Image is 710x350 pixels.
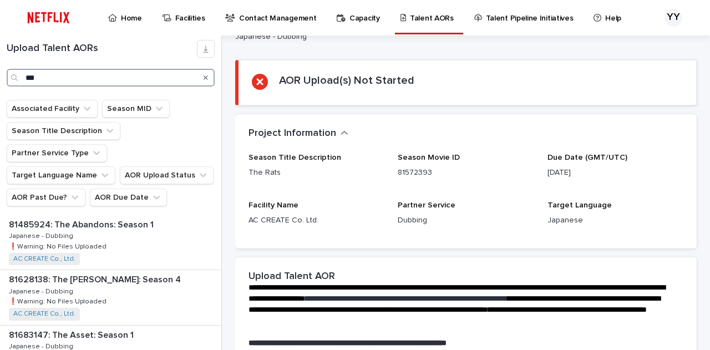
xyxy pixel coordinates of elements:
h1: Upload Talent AORs [7,43,197,55]
span: Facility Name [248,201,298,209]
p: Japanese - Dubbing [9,230,75,240]
p: Japanese [547,215,683,226]
button: Associated Facility [7,100,98,118]
button: AOR Due Date [90,189,167,206]
a: AC CREATE Co., Ltd. [13,310,75,318]
span: Target Language [547,201,612,209]
p: 81485924: The Abandons: Season 1 [9,217,156,230]
h2: Project Information [248,128,336,140]
h2: Upload Talent AOR [248,271,335,283]
button: AOR Upload Status [120,166,214,184]
p: 81628138: The [PERSON_NAME]: Season 4 [9,272,183,285]
img: ifQbXi3ZQGMSEF7WDB7W [22,7,75,29]
p: 81683147: The Asset: Season 1 [9,328,136,341]
p: [DATE] [547,167,683,179]
button: Partner Service Type [7,144,107,162]
a: AC CREATE Co., Ltd. [13,255,75,263]
span: Partner Service [398,201,455,209]
p: AC CREATE Co. Ltd. [248,215,384,226]
p: Dubbing [398,215,534,226]
p: Japanese - Dubbing [235,32,556,42]
input: Search [7,69,215,87]
button: Target Language Name [7,166,115,184]
p: ❗️Warning: No Files Uploaded [9,296,109,306]
div: YY [665,9,682,27]
p: 81572393 [398,167,534,179]
p: The Rats [248,167,384,179]
p: Japanese - Dubbing [9,286,75,296]
button: AOR Past Due? [7,189,85,206]
h2: AOR Upload(s) Not Started [279,74,414,87]
span: Due Date (GMT/UTC) [547,154,627,161]
span: Season Movie ID [398,154,460,161]
button: Season Title Description [7,122,120,140]
span: Season Title Description [248,154,341,161]
button: Season MID [102,100,170,118]
p: ❗️Warning: No Files Uploaded [9,241,109,251]
button: Project Information [248,128,348,140]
